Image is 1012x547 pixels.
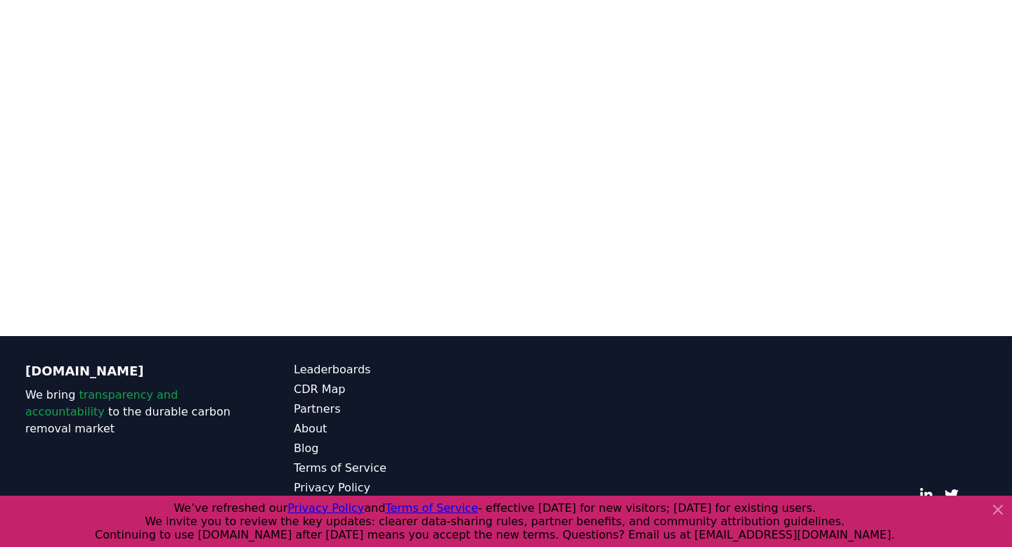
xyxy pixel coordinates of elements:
a: Partners [294,401,506,418]
span: transparency and accountability [25,388,178,418]
a: Terms of Service [294,460,506,477]
p: We bring to the durable carbon removal market [25,387,238,437]
p: [DOMAIN_NAME] [25,361,238,381]
a: Twitter [945,488,959,502]
a: CDR Map [294,381,506,398]
a: About [294,420,506,437]
a: Blog [294,440,506,457]
a: Leaderboards [294,361,506,378]
a: Privacy Policy [294,480,506,496]
a: LinkedIn [919,488,933,502]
